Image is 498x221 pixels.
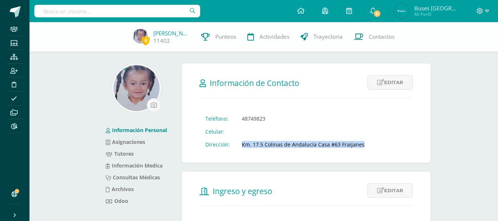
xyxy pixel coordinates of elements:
span: Punteos [215,33,236,41]
a: Consultas Médicas [106,174,160,181]
a: 11402 [153,37,170,45]
span: Contactos [369,33,394,41]
span: 6 [373,10,381,18]
td: Km. 17.5 Colinas de Andalucía Casa #63 Fraijanes [236,138,370,151]
a: Información Medica [106,162,163,169]
img: fc6c33b0aa045aa3213aba2fdb094e39.png [394,4,409,18]
span: Buses [GEOGRAPHIC_DATA] [414,4,459,12]
a: [PERSON_NAME] [153,30,190,37]
img: 74e16d8841c79b4ea440cf3194510dbe.png [114,65,160,111]
span: 0 [142,36,150,45]
a: Punteos [196,22,242,52]
span: Mi Perfil [414,11,459,17]
a: Archivos [106,186,134,193]
a: Tutores [106,150,134,157]
a: Editar [368,183,413,198]
a: Editar [368,75,413,90]
a: Contactos [348,22,400,52]
a: Asignaciones [106,138,145,145]
span: Actividades [260,33,289,41]
td: 48749823 [236,112,370,125]
td: Teléfono: [199,112,236,125]
span: Trayectoria [313,33,343,41]
input: Busca un usuario... [34,5,200,17]
img: bd268c119c56fb63fecb853984dfe64e.png [133,29,148,44]
td: Dirección: [199,138,236,151]
a: Trayectoria [295,22,348,52]
td: Celular: [199,125,236,138]
span: Información de Contacto [210,78,299,88]
a: Odoo [106,197,128,204]
span: Ingreso y egreso [213,186,272,196]
a: Actividades [242,22,295,52]
a: Información Personal [106,127,167,134]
